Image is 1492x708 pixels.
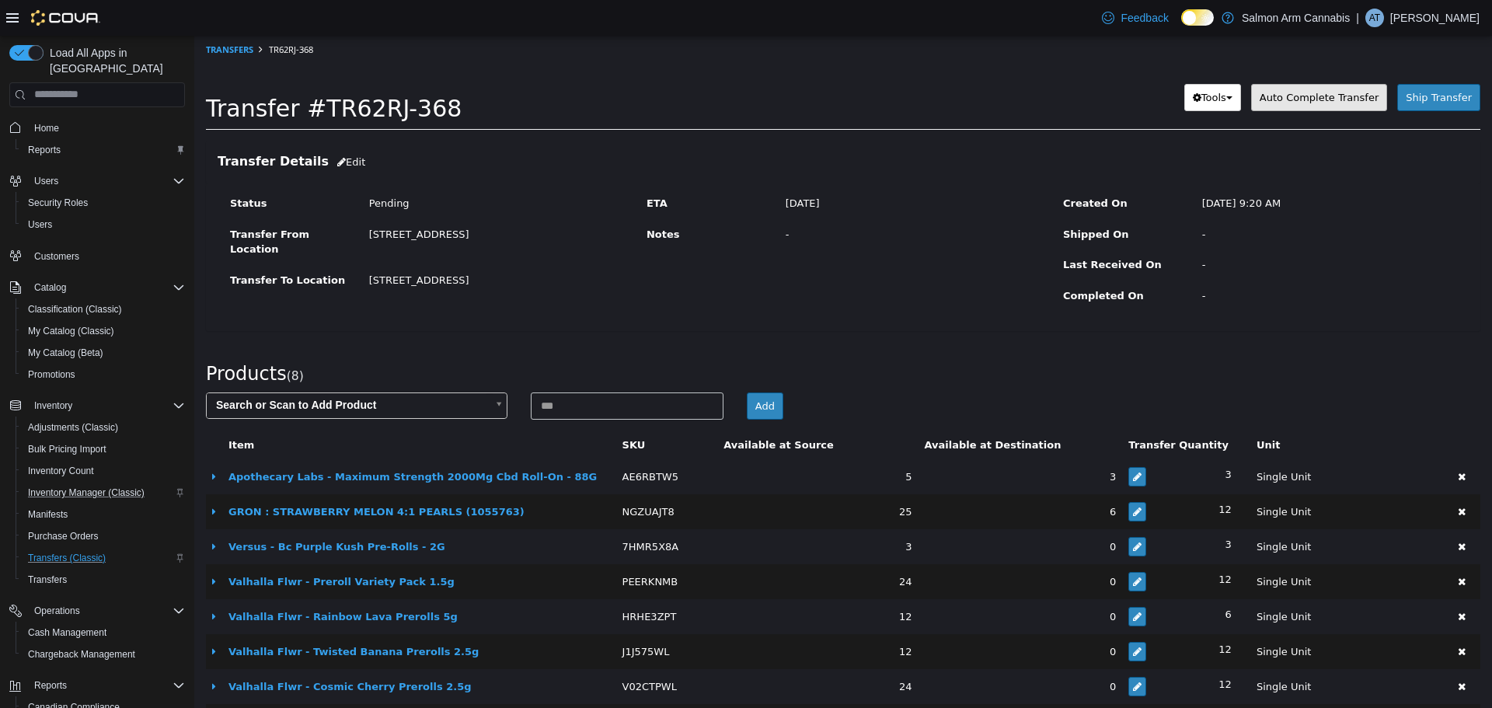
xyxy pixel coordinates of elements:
[3,675,191,696] button: Reports
[915,505,922,517] span: 0
[16,139,191,161] button: Reports
[28,508,68,521] span: Manifests
[22,344,185,362] span: My Catalog (Beta)
[28,676,185,695] span: Reports
[28,246,185,266] span: Customers
[28,278,72,297] button: Catalog
[31,10,100,26] img: Cova
[934,402,1037,417] button: Transfer Quantity
[22,141,67,159] a: Reports
[934,466,1037,482] div: 12
[1369,9,1380,27] span: AT
[28,465,94,477] span: Inventory Count
[1007,56,1032,68] span: Tools
[163,160,441,176] div: Pending
[22,549,112,567] a: Transfers (Classic)
[1057,48,1193,76] button: Auto Complete Transfer
[22,549,185,567] span: Transfers (Classic)
[1062,610,1117,622] span: Single Unit
[34,679,67,692] span: Reports
[22,365,82,384] a: Promotions
[22,462,100,480] a: Inventory Count
[1203,48,1286,76] button: Ship Transfer
[34,575,263,587] a: Valhalla Flwr - Rainbow Lava Prerolls 5g
[24,191,163,221] label: Transfer From Location
[16,482,191,504] button: Inventory Manager (Classic)
[22,215,58,234] a: Users
[22,194,185,212] span: Security Roles
[934,501,1037,517] div: 3
[28,278,185,297] span: Catalog
[16,525,191,547] button: Purchase Orders
[705,540,718,552] span: 24
[934,571,1037,587] div: 6
[22,141,185,159] span: Reports
[22,440,113,459] a: Bulk Pricing Import
[16,460,191,482] button: Inventory Count
[915,645,922,657] span: 0
[1096,2,1174,33] a: Feedback
[28,396,78,415] button: Inventory
[1062,540,1117,552] span: Single Unit
[22,322,185,340] span: My Catalog (Classic)
[22,462,185,480] span: Inventory Count
[34,610,284,622] a: Valhalla Flwr - Twisted Banana Prerolls 2.5g
[28,676,73,695] button: Reports
[1062,645,1117,657] span: Single Unit
[3,395,191,417] button: Inventory
[16,342,191,364] button: My Catalog (Beta)
[28,325,114,337] span: My Catalog (Classic)
[1062,402,1089,417] button: Unit
[705,610,718,622] span: 12
[428,540,484,552] span: PEERKNMB
[22,344,110,362] a: My Catalog (Beta)
[428,610,476,622] span: J1J575WL
[22,527,105,546] a: Purchase Orders
[34,505,251,517] a: Versus - Bc Purple Kush Pre-Rolls - 2G
[22,418,185,437] span: Adjustments (Classic)
[34,175,58,187] span: Users
[705,470,718,482] span: 25
[3,600,191,622] button: Operations
[28,443,106,455] span: Bulk Pricing Import
[529,402,643,417] button: Available at Source
[28,602,86,620] button: Operations
[163,191,441,207] div: [STREET_ADDRESS]
[428,470,480,482] span: NGZUAJT8
[1255,500,1280,522] button: Delete
[934,431,1037,447] div: 3
[28,552,106,564] span: Transfers (Classic)
[28,118,185,138] span: Home
[12,357,292,382] span: Search or Scan to Add Product
[711,435,717,447] span: 5
[3,117,191,139] button: Home
[22,645,141,664] a: Chargeback Management
[16,504,191,525] button: Manifests
[28,197,88,209] span: Security Roles
[22,623,113,642] a: Cash Management
[580,191,857,207] div: -
[34,435,403,447] a: Apothecary Labs - Maximum Strength 2000Mg Cbd Roll-On - 88G
[28,530,99,542] span: Purchase Orders
[1062,435,1117,447] span: Single Unit
[857,221,996,237] label: Last Received On
[28,396,185,415] span: Inventory
[28,368,75,381] span: Promotions
[28,574,67,586] span: Transfers
[22,505,74,524] a: Manifests
[34,250,79,263] span: Customers
[428,435,484,447] span: AE6RBTW5
[1255,535,1280,557] button: Delete
[16,192,191,214] button: Security Roles
[34,540,260,552] a: Valhalla Flwr - Preroll Variety Pack 1.5g
[34,402,63,417] button: Item
[23,113,1274,141] h3: Transfer Details
[934,536,1037,552] div: 12
[22,440,185,459] span: Bulk Pricing Import
[12,59,267,86] span: Transfer #TR62RJ-368
[28,421,118,434] span: Adjustments (Classic)
[996,160,1274,176] div: [DATE] 9:20 AM
[1365,9,1384,27] div: Amanda Toms
[34,122,59,134] span: Home
[996,253,1274,268] div: -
